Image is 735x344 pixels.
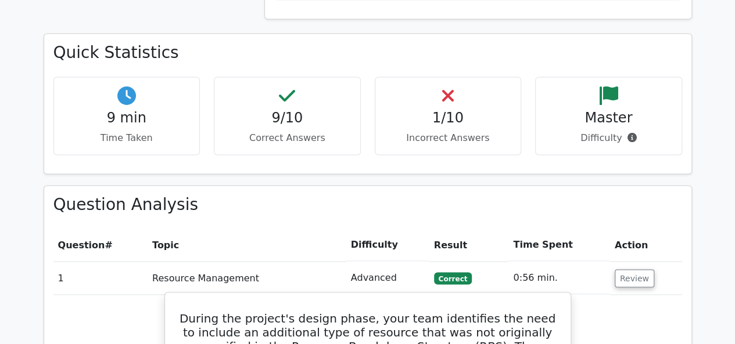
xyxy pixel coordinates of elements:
th: Difficulty [346,228,429,261]
h4: 9/10 [224,110,351,126]
th: Time Spent [508,228,609,261]
td: Advanced [346,261,429,294]
td: 0:56 min. [508,261,609,294]
th: # [53,228,148,261]
p: Difficulty [545,131,672,145]
td: 1 [53,261,148,294]
h4: 1/10 [385,110,512,126]
td: Resource Management [148,261,346,294]
p: Correct Answers [224,131,351,145]
p: Incorrect Answers [385,131,512,145]
span: Correct [434,272,472,284]
th: Result [429,228,509,261]
span: Question [58,239,105,250]
h4: Master [545,110,672,126]
p: Time Taken [63,131,191,145]
h3: Question Analysis [53,195,682,215]
h3: Quick Statistics [53,43,682,63]
button: Review [615,269,654,287]
th: Topic [148,228,346,261]
h4: 9 min [63,110,191,126]
th: Action [610,228,682,261]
